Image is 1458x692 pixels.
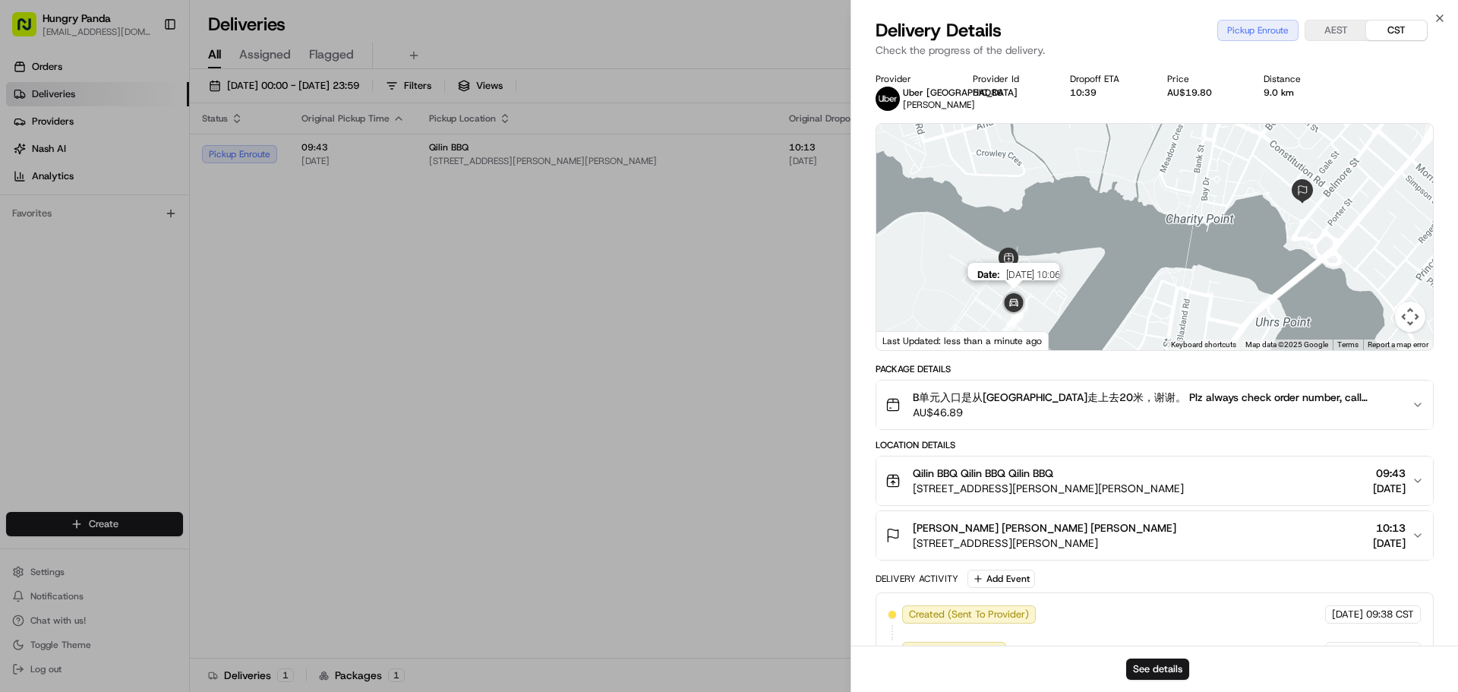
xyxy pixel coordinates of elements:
[58,276,94,289] span: 8月15日
[134,235,170,248] span: 8月19日
[68,160,209,172] div: We're available if you need us!
[1126,659,1189,680] button: See details
[235,194,276,213] button: See all
[128,341,140,353] div: 💻
[107,376,184,388] a: Powered byPylon
[876,381,1433,429] button: B单元入口是从[GEOGRAPHIC_DATA]走上去20米，谢谢。 Plz always check order number, call customer when you arrive, ...
[1305,21,1366,40] button: AEST
[1366,21,1427,40] button: CST
[876,457,1433,505] button: Qilin BBQ Qilin BBQ Qilin BBQ[STREET_ADDRESS][PERSON_NAME][PERSON_NAME]09:43[DATE]
[876,87,900,111] img: uber-new-logo.jpeg
[15,15,46,46] img: Nash
[1171,340,1236,350] button: Keyboard shortcuts
[913,481,1184,496] span: [STREET_ADDRESS][PERSON_NAME][PERSON_NAME]
[1005,269,1059,280] span: [DATE] 10:06
[973,73,1046,85] div: Provider Id
[880,330,930,350] img: Google
[9,333,122,361] a: 📗Knowledge Base
[15,61,276,85] p: Welcome 👋
[977,269,999,280] span: Date :
[50,276,55,289] span: •
[967,570,1035,588] button: Add Event
[15,341,27,353] div: 📗
[1368,340,1428,349] a: Report a map error
[973,87,1003,99] button: 5AD86
[1002,316,1018,333] div: 7
[876,331,1049,350] div: Last Updated: less than a minute ago
[903,99,975,111] span: [PERSON_NAME]
[1373,481,1406,496] span: [DATE]
[876,363,1434,375] div: Package Details
[1070,73,1143,85] div: Dropoff ETA
[909,644,999,658] span: Not Assigned Driver
[47,235,123,248] span: [PERSON_NAME]
[913,390,1400,405] span: B单元入口是从[GEOGRAPHIC_DATA]走上去20米，谢谢。 Plz always check order number, call customer when you arrive, ...
[1366,608,1414,621] span: 09:38 CST
[1373,536,1406,551] span: [DATE]
[1366,644,1414,658] span: 09:38 CST
[1373,520,1406,536] span: 10:13
[913,520,1176,536] span: [PERSON_NAME] [PERSON_NAME] [PERSON_NAME]
[1245,340,1328,349] span: Map data ©2025 Google
[1167,87,1240,99] div: AU$19.80
[876,73,948,85] div: Provider
[122,333,250,361] a: 💻API Documentation
[258,150,276,168] button: Start new chat
[1332,644,1363,658] span: [DATE]
[68,145,249,160] div: Start new chat
[15,221,39,245] img: Bea Lacdao
[1070,87,1143,99] div: 10:39
[32,145,59,172] img: 1753817452368-0c19585d-7be3-40d9-9a41-2dc781b3d1eb
[876,18,1002,43] span: Delivery Details
[1332,608,1363,621] span: [DATE]
[1264,73,1336,85] div: Distance
[876,511,1433,560] button: [PERSON_NAME] [PERSON_NAME] [PERSON_NAME][STREET_ADDRESS][PERSON_NAME]10:13[DATE]
[876,43,1434,58] p: Check the progress of the delivery.
[876,439,1434,451] div: Location Details
[880,330,930,350] a: Open this area in Google Maps (opens a new window)
[39,98,251,114] input: Clear
[909,608,1029,621] span: Created (Sent To Provider)
[903,87,1018,99] span: Uber [GEOGRAPHIC_DATA]
[1373,466,1406,481] span: 09:43
[15,145,43,172] img: 1736555255976-a54dd68f-1ca7-489b-9aae-adbdc363a1c4
[876,573,958,585] div: Delivery Activity
[1167,73,1240,85] div: Price
[913,466,1053,481] span: Qilin BBQ Qilin BBQ Qilin BBQ
[913,405,1400,420] span: AU$46.89
[126,235,131,248] span: •
[30,236,43,248] img: 1736555255976-a54dd68f-1ca7-489b-9aae-adbdc363a1c4
[30,340,116,355] span: Knowledge Base
[1395,302,1425,332] button: Map camera controls
[144,340,244,355] span: API Documentation
[1337,340,1359,349] a: Terms (opens in new tab)
[151,377,184,388] span: Pylon
[913,536,1176,551] span: [STREET_ADDRESS][PERSON_NAME]
[1264,87,1336,99] div: 9.0 km
[15,197,102,210] div: Past conversations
